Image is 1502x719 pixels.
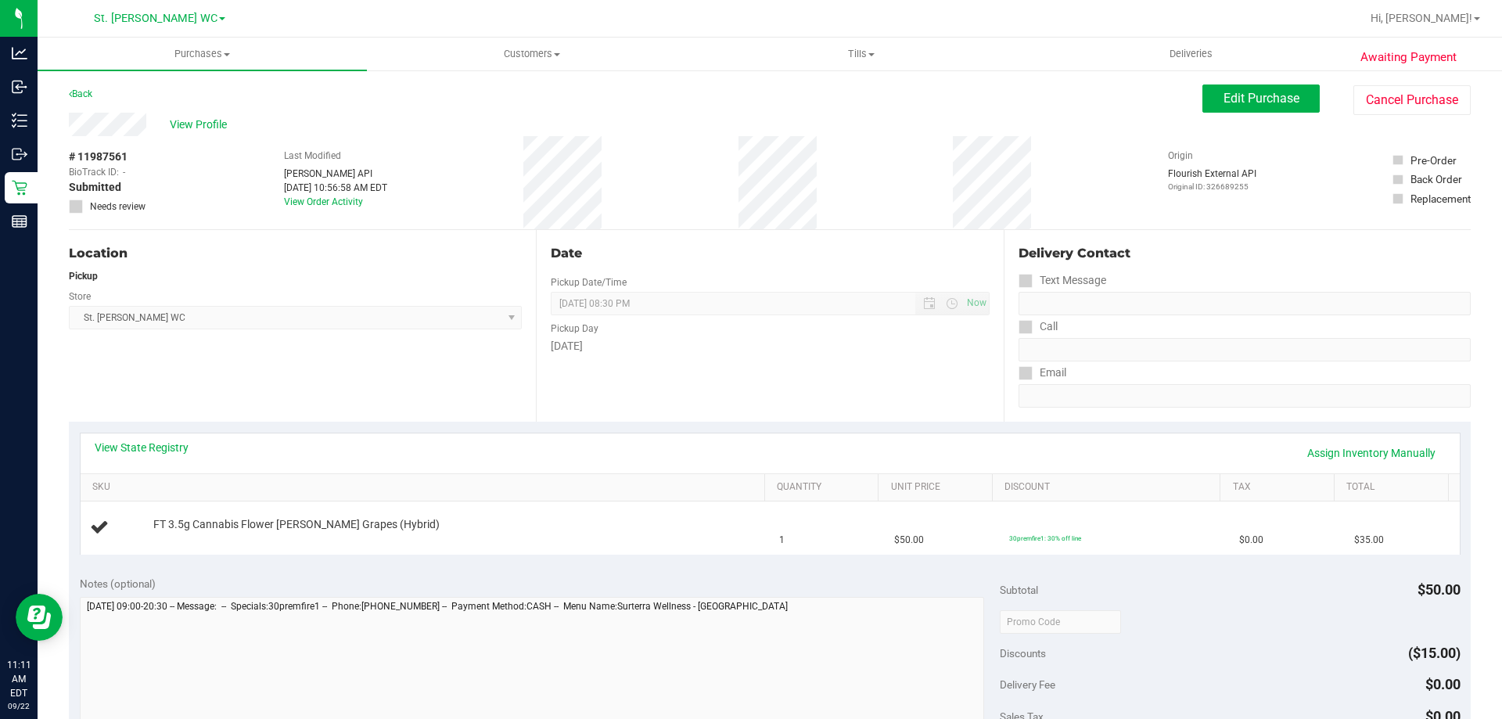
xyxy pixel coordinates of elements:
[1004,481,1214,494] a: Discount
[368,47,695,61] span: Customers
[7,658,31,700] p: 11:11 AM EDT
[284,149,341,163] label: Last Modified
[12,146,27,162] inline-svg: Outbound
[779,533,785,548] span: 1
[69,165,119,179] span: BioTrack ID:
[69,179,121,196] span: Submitted
[12,180,27,196] inline-svg: Retail
[1168,149,1193,163] label: Origin
[1353,85,1471,115] button: Cancel Purchase
[1019,315,1058,338] label: Call
[69,88,92,99] a: Back
[80,577,156,590] span: Notes (optional)
[367,38,696,70] a: Customers
[1026,38,1356,70] a: Deliveries
[697,47,1025,61] span: Tills
[1408,645,1461,661] span: ($15.00)
[1410,171,1462,187] div: Back Order
[16,594,63,641] iframe: Resource center
[69,244,522,263] div: Location
[94,12,217,25] span: St. [PERSON_NAME] WC
[1354,533,1384,548] span: $35.00
[1000,584,1038,596] span: Subtotal
[551,244,989,263] div: Date
[894,533,924,548] span: $50.00
[1019,269,1106,292] label: Text Message
[1168,167,1256,192] div: Flourish External API
[696,38,1026,70] a: Tills
[1000,678,1055,691] span: Delivery Fee
[38,38,367,70] a: Purchases
[284,167,387,181] div: [PERSON_NAME] API
[1019,361,1066,384] label: Email
[95,440,189,455] a: View State Registry
[12,113,27,128] inline-svg: Inventory
[12,79,27,95] inline-svg: Inbound
[7,700,31,712] p: 09/22
[1000,639,1046,667] span: Discounts
[1233,481,1328,494] a: Tax
[1371,12,1472,24] span: Hi, [PERSON_NAME]!
[284,196,363,207] a: View Order Activity
[90,200,146,214] span: Needs review
[1224,91,1299,106] span: Edit Purchase
[38,47,367,61] span: Purchases
[1239,533,1263,548] span: $0.00
[551,338,989,354] div: [DATE]
[1425,676,1461,692] span: $0.00
[777,481,872,494] a: Quantity
[1360,49,1457,67] span: Awaiting Payment
[551,322,598,336] label: Pickup Day
[1202,84,1320,113] button: Edit Purchase
[12,45,27,61] inline-svg: Analytics
[123,165,125,179] span: -
[1418,581,1461,598] span: $50.00
[1168,181,1256,192] p: Original ID: 326689255
[284,181,387,195] div: [DATE] 10:56:58 AM EDT
[1410,153,1457,168] div: Pre-Order
[1019,292,1471,315] input: Format: (999) 999-9999
[1009,534,1081,542] span: 30premfire1: 30% off line
[69,289,91,304] label: Store
[69,149,128,165] span: # 11987561
[1297,440,1446,466] a: Assign Inventory Manually
[1410,191,1471,207] div: Replacement
[1148,47,1234,61] span: Deliveries
[170,117,232,133] span: View Profile
[12,214,27,229] inline-svg: Reports
[69,271,98,282] strong: Pickup
[1019,244,1471,263] div: Delivery Contact
[153,517,440,532] span: FT 3.5g Cannabis Flower [PERSON_NAME] Grapes (Hybrid)
[891,481,986,494] a: Unit Price
[1019,338,1471,361] input: Format: (999) 999-9999
[92,481,758,494] a: SKU
[1346,481,1442,494] a: Total
[551,275,627,289] label: Pickup Date/Time
[1000,610,1121,634] input: Promo Code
